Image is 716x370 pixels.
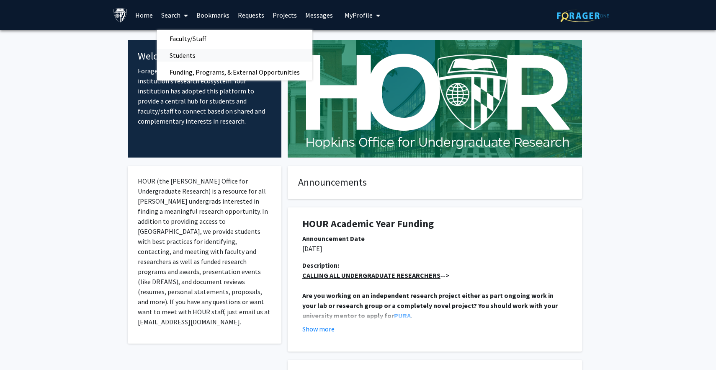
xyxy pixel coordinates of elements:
[302,218,567,230] h1: HOUR Academic Year Funding
[345,11,373,19] span: My Profile
[302,324,335,334] button: Show more
[138,176,271,327] p: HOUR (the [PERSON_NAME] Office for Undergraduate Research) is a resource for all [PERSON_NAME] un...
[138,50,271,62] h4: Welcome to ForagerOne
[157,64,312,80] span: Funding, Programs, & External Opportunities
[302,271,440,279] u: CALLING ALL UNDERGRADUATE RESEARCHERS
[6,332,36,364] iframe: Chat
[157,32,312,45] a: Faculty/Staff
[268,0,301,30] a: Projects
[557,9,609,22] img: ForagerOne Logo
[192,0,234,30] a: Bookmarks
[394,311,411,320] a: PURA
[302,233,567,243] div: Announcement Date
[234,0,268,30] a: Requests
[302,243,567,254] p: [DATE]
[302,291,559,320] strong: Are you working on an independent research project either as part ongoing work in your lab or res...
[302,290,567,321] p: .
[301,0,337,30] a: Messages
[157,66,312,78] a: Funding, Programs, & External Opportunities
[288,40,582,158] img: Cover Image
[157,47,208,64] span: Students
[157,49,312,62] a: Students
[138,66,271,126] p: ForagerOne provides an entry point into our institution’s research ecosystem. Your institution ha...
[302,271,449,279] strong: -->
[298,176,572,189] h4: Announcements
[131,0,157,30] a: Home
[157,0,192,30] a: Search
[113,8,128,23] img: Johns Hopkins University Logo
[157,30,219,47] span: Faculty/Staff
[302,260,567,270] div: Description:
